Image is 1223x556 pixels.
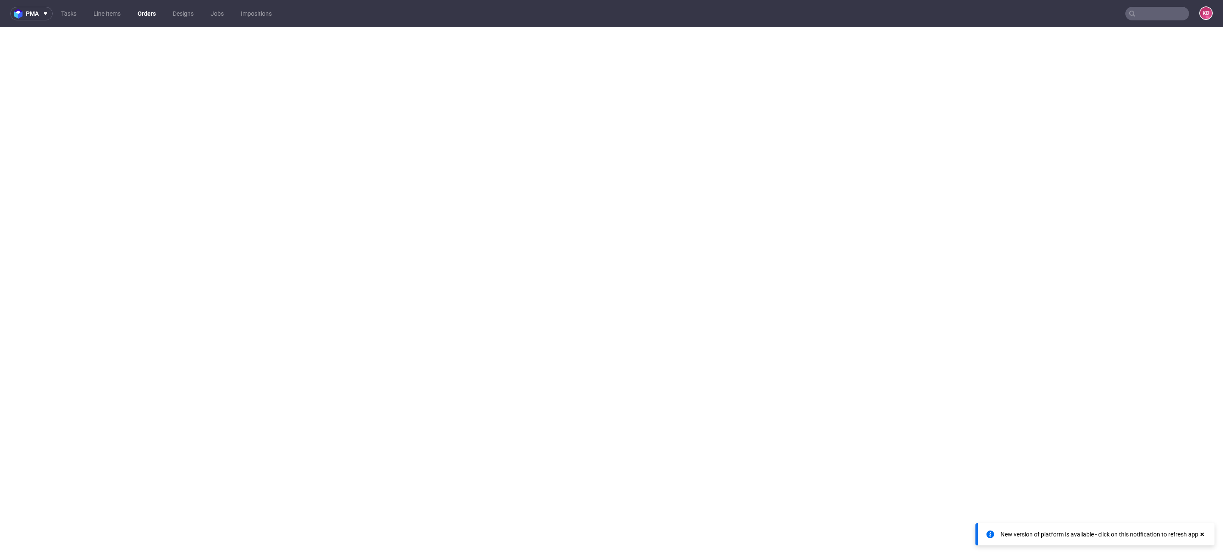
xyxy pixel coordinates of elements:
[236,7,277,20] a: Impositions
[26,11,39,17] span: pma
[168,7,199,20] a: Designs
[1000,530,1198,539] div: New version of platform is available - click on this notification to refresh app
[10,7,53,20] button: pma
[132,7,161,20] a: Orders
[206,7,229,20] a: Jobs
[88,7,126,20] a: Line Items
[1200,7,1212,19] figcaption: KD
[14,9,26,19] img: logo
[56,7,82,20] a: Tasks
